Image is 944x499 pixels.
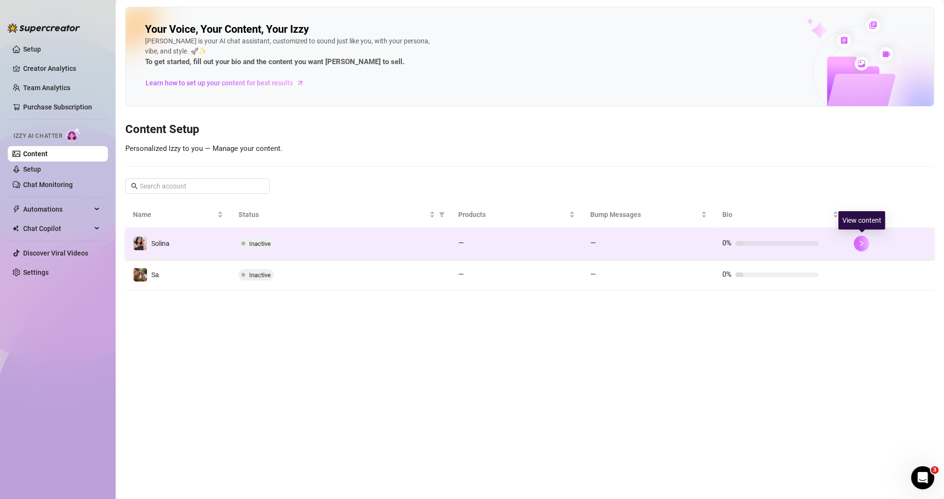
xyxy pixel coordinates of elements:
[23,150,48,158] a: Content
[231,202,451,228] th: Status
[151,271,159,279] span: Sa
[146,78,293,88] span: Learn how to set up your content for best results
[451,202,583,228] th: Products
[131,183,138,189] span: search
[439,212,445,217] span: filter
[931,466,939,474] span: 3
[239,209,427,220] span: Status
[23,249,88,257] a: Discover Viral Videos
[295,78,305,88] span: arrow-right
[23,221,92,236] span: Chat Copilot
[722,209,831,220] span: Bio
[66,128,81,142] img: AI Chatter
[13,132,62,141] span: Izzy AI Chatter
[590,239,596,247] span: —
[145,23,309,36] h2: Your Voice, Your Content, Your Izzy
[13,225,19,232] img: Chat Copilot
[23,84,70,92] a: Team Analytics
[13,205,20,213] span: thunderbolt
[23,165,41,173] a: Setup
[151,240,170,247] span: Solina
[125,202,231,228] th: Name
[133,209,215,220] span: Name
[458,270,464,279] span: —
[23,202,92,217] span: Automations
[590,270,596,279] span: —
[133,237,147,250] img: Solina
[140,181,256,191] input: Search account
[722,239,731,247] span: 0%
[125,122,934,137] h3: Content Setup
[8,23,80,33] img: logo-BBDzfeDw.svg
[249,271,271,279] span: Inactive
[715,202,847,228] th: Bio
[911,466,934,489] iframe: Intercom live chat
[133,268,147,282] img: Sa
[458,209,567,220] span: Products
[458,239,464,247] span: —
[23,99,100,115] a: Purchase Subscription
[145,36,434,68] div: [PERSON_NAME] is your AI chat assistant, customized to sound just like you, with your persona, vi...
[125,144,282,153] span: Personalized Izzy to you — Manage your content.
[249,240,271,247] span: Inactive
[858,240,865,247] span: right
[145,75,311,91] a: Learn how to set up your content for best results
[23,61,100,76] a: Creator Analytics
[23,181,73,189] a: Chat Monitoring
[145,57,404,66] strong: To get started, fill out your bio and the content you want [PERSON_NAME] to sell.
[722,270,731,279] span: 0%
[583,202,715,228] th: Bump Messages
[437,207,447,222] span: filter
[838,211,885,229] div: View content
[23,45,41,53] a: Setup
[23,269,49,276] a: Settings
[784,8,934,106] img: ai-chatter-content-library-cLFOSyPT.png
[854,236,869,251] button: right
[590,209,699,220] span: Bump Messages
